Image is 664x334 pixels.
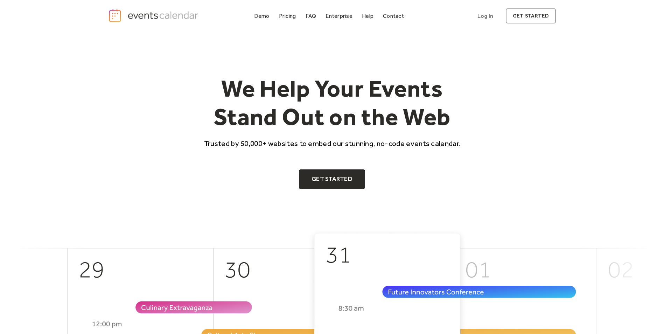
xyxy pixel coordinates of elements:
div: Help [362,14,373,18]
div: Contact [383,14,404,18]
div: FAQ [306,14,316,18]
div: Demo [254,14,270,18]
a: Get Started [299,169,365,189]
a: Help [359,11,376,21]
a: get started [506,8,556,23]
p: Trusted by 50,000+ websites to embed our stunning, no-code events calendar. [198,138,467,148]
a: home [108,8,201,23]
a: Demo [251,11,272,21]
a: Enterprise [323,11,355,21]
a: FAQ [303,11,319,21]
div: Pricing [279,14,296,18]
div: Enterprise [326,14,352,18]
a: Pricing [276,11,299,21]
a: Contact [380,11,407,21]
h1: We Help Your Events Stand Out on the Web [198,74,467,131]
a: Log In [470,8,500,23]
